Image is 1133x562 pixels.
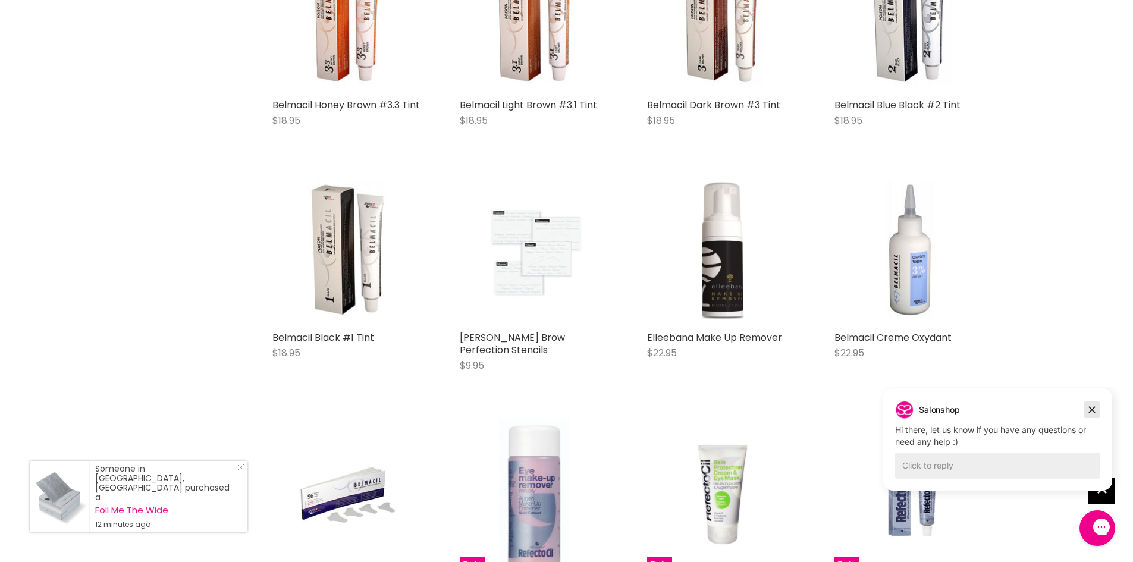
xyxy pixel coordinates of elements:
span: $18.95 [272,114,300,127]
a: Belmacil Light Brown #3.1 Tint [460,98,597,112]
span: $18.95 [272,346,300,360]
a: Close Notification [233,464,244,476]
div: Someone in [GEOGRAPHIC_DATA], [GEOGRAPHIC_DATA] purchased a [95,464,236,529]
a: Belmacil Honey Brown #3.3 Tint [272,98,420,112]
img: Belmacil Black #1 Tint [297,174,398,325]
a: Belmacil Creme Oxydant [834,331,952,344]
span: $22.95 [647,346,677,360]
img: Belmacil Creme Oxydant [859,174,960,325]
a: Visit product page [30,461,89,532]
svg: Close Icon [237,464,244,471]
small: 12 minutes ago [95,520,236,529]
a: Belmacil Blue Black #2 Tint [834,98,961,112]
img: Ardell Brow Perfection Stencils [485,174,586,325]
a: Belmacil Creme Oxydant [834,174,986,325]
a: Elleebana Make Up Remover [647,331,782,344]
a: Belmacil Black #1 Tint [272,174,424,325]
span: $18.95 [834,114,862,127]
iframe: Gorgias live chat campaigns [874,387,1121,508]
a: Foil Me The Wide [95,506,236,515]
a: [PERSON_NAME] Brow Perfection Stencils [460,331,565,357]
span: $22.95 [834,346,864,360]
iframe: Gorgias live chat messenger [1074,506,1121,550]
a: Ardell Brow Perfection Stencils [460,174,611,325]
span: $9.95 [460,359,484,372]
span: $18.95 [460,114,488,127]
span: $18.95 [647,114,675,127]
img: Elleebana Make Up Remover [647,174,799,325]
a: Belmacil Black #1 Tint [272,331,374,344]
a: Belmacil Dark Brown #3 Tint [647,98,780,112]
